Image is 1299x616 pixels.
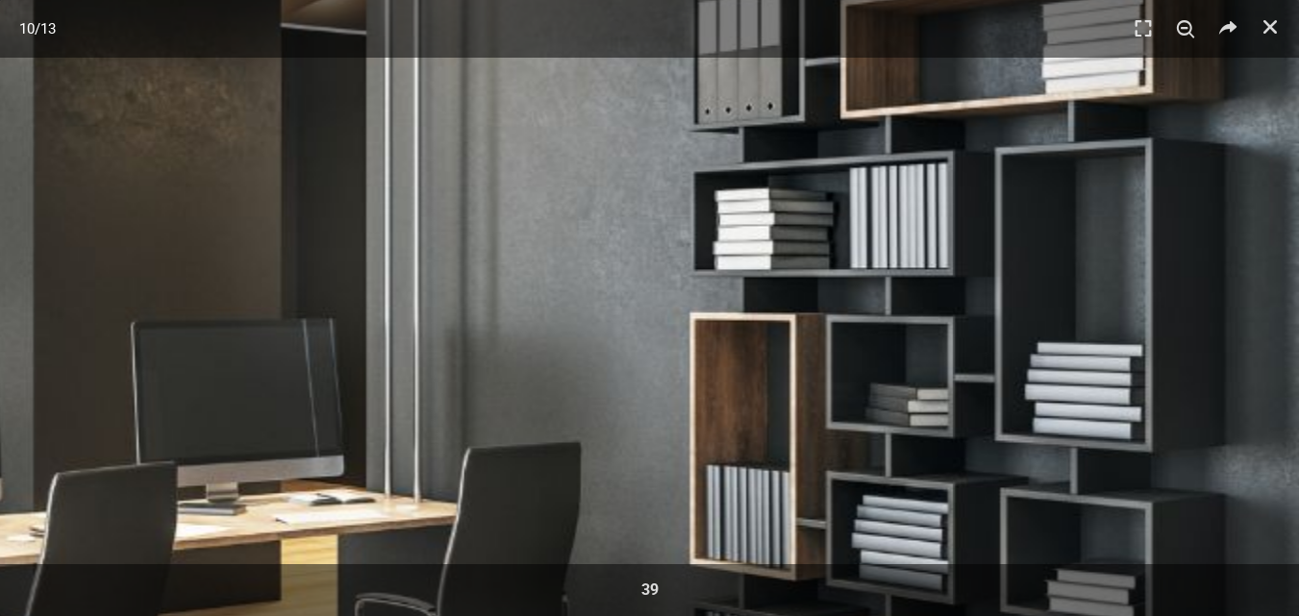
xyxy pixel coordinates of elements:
[1129,14,1158,43] i: Πλήρης οθόνη
[19,579,1280,602] div: 39
[1256,12,1285,41] a: Κλείσιμο (Esc)
[40,20,56,37] span: 13
[19,18,56,40] span: /
[19,20,35,37] span: 10
[1213,14,1242,43] i: Κοινή χρήση
[1171,14,1200,43] i: Μεγένθυνση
